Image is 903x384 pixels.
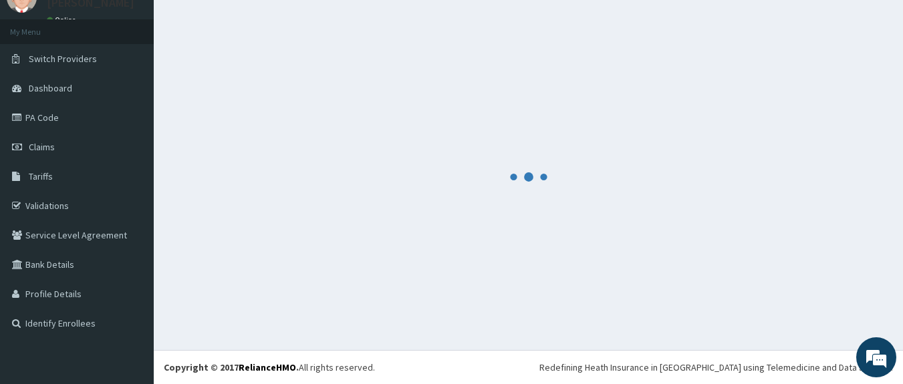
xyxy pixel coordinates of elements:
footer: All rights reserved. [154,350,903,384]
textarea: Type your message and hit 'Enter' [7,248,255,295]
img: d_794563401_company_1708531726252_794563401 [25,67,54,100]
a: Online [47,15,79,25]
span: Tariffs [29,170,53,182]
div: Redefining Heath Insurance in [GEOGRAPHIC_DATA] using Telemedicine and Data Science! [539,361,893,374]
div: Chat with us now [70,75,225,92]
span: Dashboard [29,82,72,94]
strong: Copyright © 2017 . [164,361,299,373]
span: Claims [29,141,55,153]
a: RelianceHMO [239,361,296,373]
span: We're online! [78,110,184,245]
span: Switch Providers [29,53,97,65]
svg: audio-loading [509,157,549,197]
div: Minimize live chat window [219,7,251,39]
